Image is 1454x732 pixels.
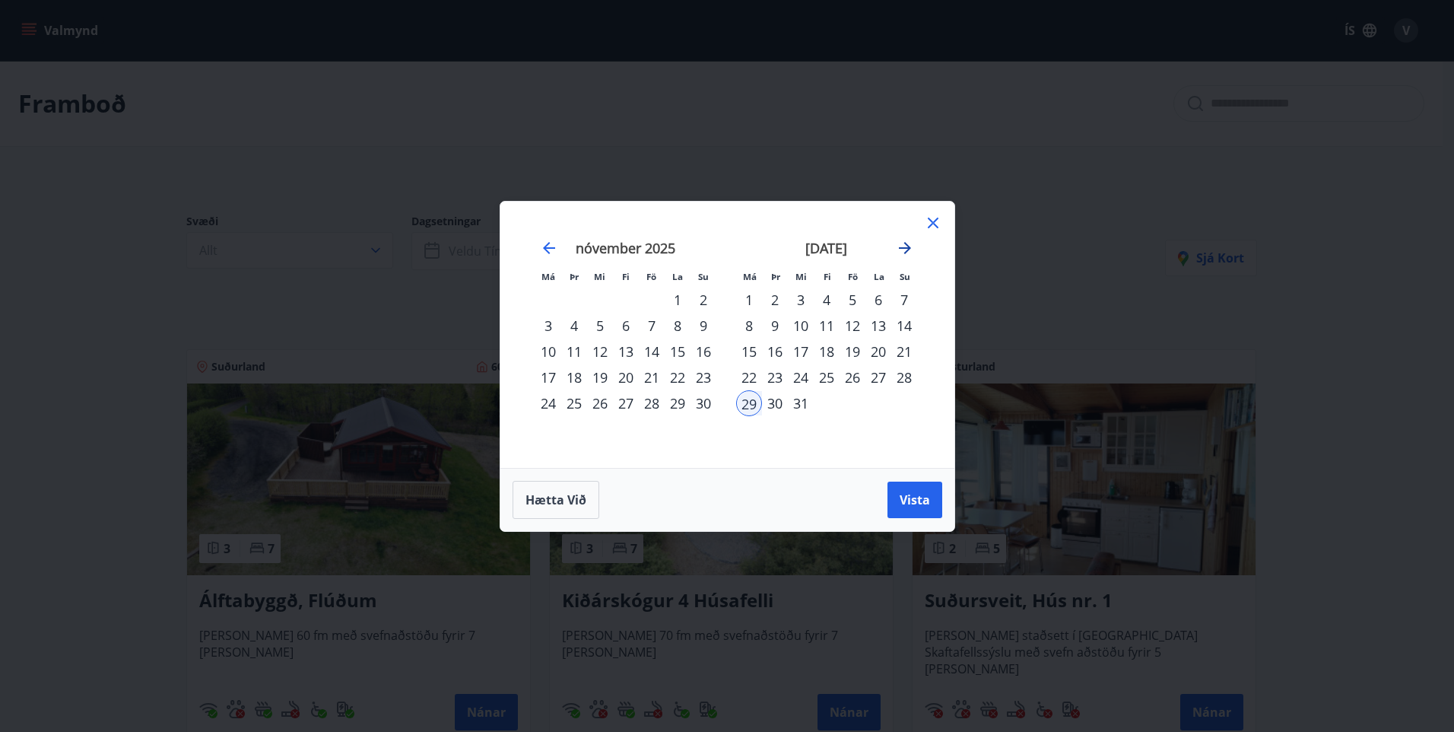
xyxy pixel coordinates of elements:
td: Choose laugardagur, 29. nóvember 2025 as your check-out date. It’s available. [665,390,690,416]
small: Má [743,271,757,282]
td: Choose mánudagur, 3. nóvember 2025 as your check-out date. It’s available. [535,313,561,339]
div: 5 [840,287,865,313]
td: Choose miðvikudagur, 12. nóvember 2025 as your check-out date. It’s available. [587,339,613,364]
td: Choose fimmtudagur, 13. nóvember 2025 as your check-out date. It’s available. [613,339,639,364]
div: 5 [587,313,613,339]
div: 28 [891,364,917,390]
div: 15 [736,339,762,364]
td: Choose mánudagur, 17. nóvember 2025 as your check-out date. It’s available. [535,364,561,390]
div: Calendar [519,220,936,450]
small: Su [698,271,709,282]
div: 28 [639,390,665,416]
div: 7 [891,287,917,313]
td: Choose þriðjudagur, 25. nóvember 2025 as your check-out date. It’s available. [561,390,587,416]
td: Choose mánudagur, 10. nóvember 2025 as your check-out date. It’s available. [535,339,561,364]
td: Choose fimmtudagur, 18. desember 2025 as your check-out date. It’s available. [814,339,840,364]
div: 3 [788,287,814,313]
div: 21 [891,339,917,364]
td: Choose miðvikudagur, 17. desember 2025 as your check-out date. It’s available. [788,339,814,364]
small: Mi [795,271,807,282]
td: Choose þriðjudagur, 30. desember 2025 as your check-out date. It’s available. [762,390,788,416]
td: Choose mánudagur, 24. nóvember 2025 as your check-out date. It’s available. [535,390,561,416]
small: Fö [646,271,656,282]
div: 14 [891,313,917,339]
td: Choose sunnudagur, 16. nóvember 2025 as your check-out date. It’s available. [690,339,716,364]
td: Choose laugardagur, 20. desember 2025 as your check-out date. It’s available. [865,339,891,364]
small: Þr [570,271,579,282]
div: 22 [736,364,762,390]
div: 25 [561,390,587,416]
div: 9 [762,313,788,339]
td: Choose miðvikudagur, 31. desember 2025 as your check-out date. It’s available. [788,390,814,416]
button: Vista [887,482,942,518]
div: 7 [639,313,665,339]
div: 3 [535,313,561,339]
td: Choose þriðjudagur, 16. desember 2025 as your check-out date. It’s available. [762,339,788,364]
small: La [874,271,884,282]
strong: [DATE] [805,239,847,257]
div: 18 [814,339,840,364]
div: 26 [840,364,865,390]
td: Selected as start date. mánudagur, 29. desember 2025 [736,390,762,416]
div: 4 [561,313,587,339]
td: Choose sunnudagur, 23. nóvember 2025 as your check-out date. It’s available. [690,364,716,390]
div: 23 [762,364,788,390]
td: Choose laugardagur, 15. nóvember 2025 as your check-out date. It’s available. [665,339,690,364]
td: Choose föstudagur, 26. desember 2025 as your check-out date. It’s available. [840,364,865,390]
div: 19 [840,339,865,364]
td: Choose mánudagur, 1. desember 2025 as your check-out date. It’s available. [736,287,762,313]
div: 10 [788,313,814,339]
td: Choose laugardagur, 6. desember 2025 as your check-out date. It’s available. [865,287,891,313]
td: Choose mánudagur, 22. desember 2025 as your check-out date. It’s available. [736,364,762,390]
div: 1 [665,287,690,313]
small: Fö [848,271,858,282]
td: Choose sunnudagur, 30. nóvember 2025 as your check-out date. It’s available. [690,390,716,416]
small: Fi [824,271,831,282]
td: Choose þriðjudagur, 18. nóvember 2025 as your check-out date. It’s available. [561,364,587,390]
div: 6 [865,287,891,313]
td: Choose föstudagur, 28. nóvember 2025 as your check-out date. It’s available. [639,390,665,416]
div: 2 [762,287,788,313]
button: Hætta við [513,481,599,519]
small: Þr [771,271,780,282]
td: Choose miðvikudagur, 19. nóvember 2025 as your check-out date. It’s available. [587,364,613,390]
td: Choose sunnudagur, 28. desember 2025 as your check-out date. It’s available. [891,364,917,390]
div: 22 [665,364,690,390]
div: 11 [561,339,587,364]
div: 11 [814,313,840,339]
div: 16 [762,339,788,364]
div: 27 [613,390,639,416]
div: 20 [865,339,891,364]
div: 8 [665,313,690,339]
div: 24 [535,390,561,416]
td: Choose laugardagur, 13. desember 2025 as your check-out date. It’s available. [865,313,891,339]
small: Fi [622,271,630,282]
div: 31 [788,390,814,416]
td: Choose þriðjudagur, 9. desember 2025 as your check-out date. It’s available. [762,313,788,339]
td: Choose sunnudagur, 7. desember 2025 as your check-out date. It’s available. [891,287,917,313]
strong: nóvember 2025 [576,239,675,257]
div: 18 [561,364,587,390]
small: Su [900,271,910,282]
div: 19 [587,364,613,390]
td: Choose föstudagur, 21. nóvember 2025 as your check-out date. It’s available. [639,364,665,390]
td: Choose þriðjudagur, 11. nóvember 2025 as your check-out date. It’s available. [561,339,587,364]
td: Choose miðvikudagur, 3. desember 2025 as your check-out date. It’s available. [788,287,814,313]
div: 8 [736,313,762,339]
div: 9 [690,313,716,339]
span: Vista [900,492,930,508]
div: 12 [587,339,613,364]
div: 6 [613,313,639,339]
td: Choose mánudagur, 15. desember 2025 as your check-out date. It’s available. [736,339,762,364]
td: Choose sunnudagur, 2. nóvember 2025 as your check-out date. It’s available. [690,287,716,313]
div: 4 [814,287,840,313]
small: Mi [594,271,605,282]
div: 16 [690,339,716,364]
td: Choose laugardagur, 1. nóvember 2025 as your check-out date. It’s available. [665,287,690,313]
div: 12 [840,313,865,339]
div: 15 [665,339,690,364]
td: Choose fimmtudagur, 4. desember 2025 as your check-out date. It’s available. [814,287,840,313]
td: Choose föstudagur, 7. nóvember 2025 as your check-out date. It’s available. [639,313,665,339]
td: Choose sunnudagur, 9. nóvember 2025 as your check-out date. It’s available. [690,313,716,339]
td: Choose þriðjudagur, 4. nóvember 2025 as your check-out date. It’s available. [561,313,587,339]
